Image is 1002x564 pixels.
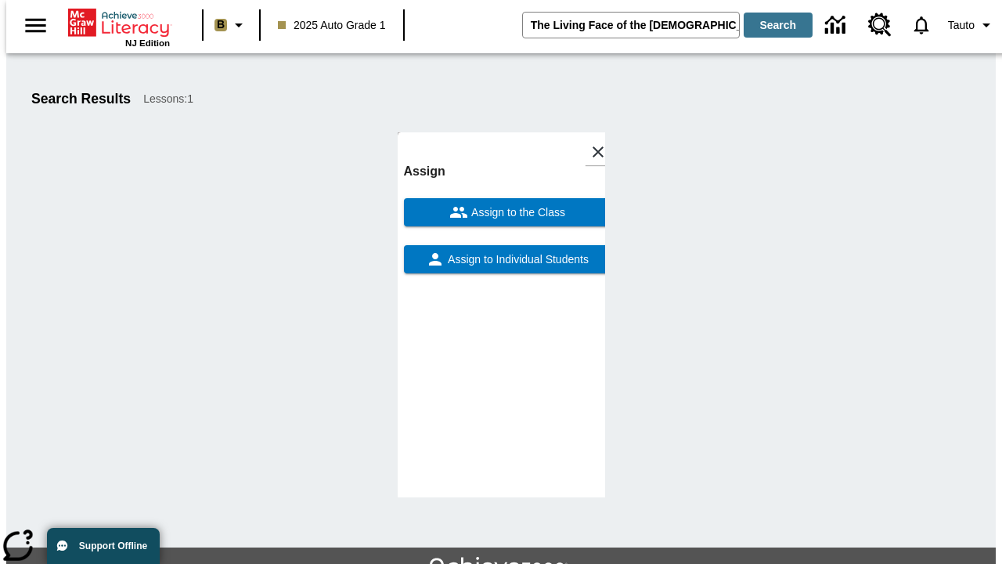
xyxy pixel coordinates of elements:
[523,13,739,38] input: search field
[143,91,193,107] span: Lessons : 1
[744,13,813,38] button: Search
[31,91,131,107] h1: Search Results
[859,4,901,46] a: Resource Center, Will open in new tab
[585,139,611,165] button: Close
[398,132,605,497] div: lesson details
[404,198,611,226] button: Assign to the Class
[901,5,942,45] a: Notifications
[404,161,611,183] h6: Assign
[217,15,225,34] span: B
[468,204,565,221] span: Assign to the Class
[278,17,386,34] span: 2025 Auto Grade 1
[208,11,254,39] button: Boost Class color is light brown. Change class color
[816,4,859,47] a: Data Center
[948,17,975,34] span: Tauto
[68,7,170,38] a: Home
[125,38,170,48] span: NJ Edition
[404,245,611,273] button: Assign to Individual Students
[942,11,1002,39] button: Profile/Settings
[79,540,147,551] span: Support Offline
[13,2,59,49] button: Open side menu
[445,251,589,268] span: Assign to Individual Students
[68,5,170,48] div: Home
[47,528,160,564] button: Support Offline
